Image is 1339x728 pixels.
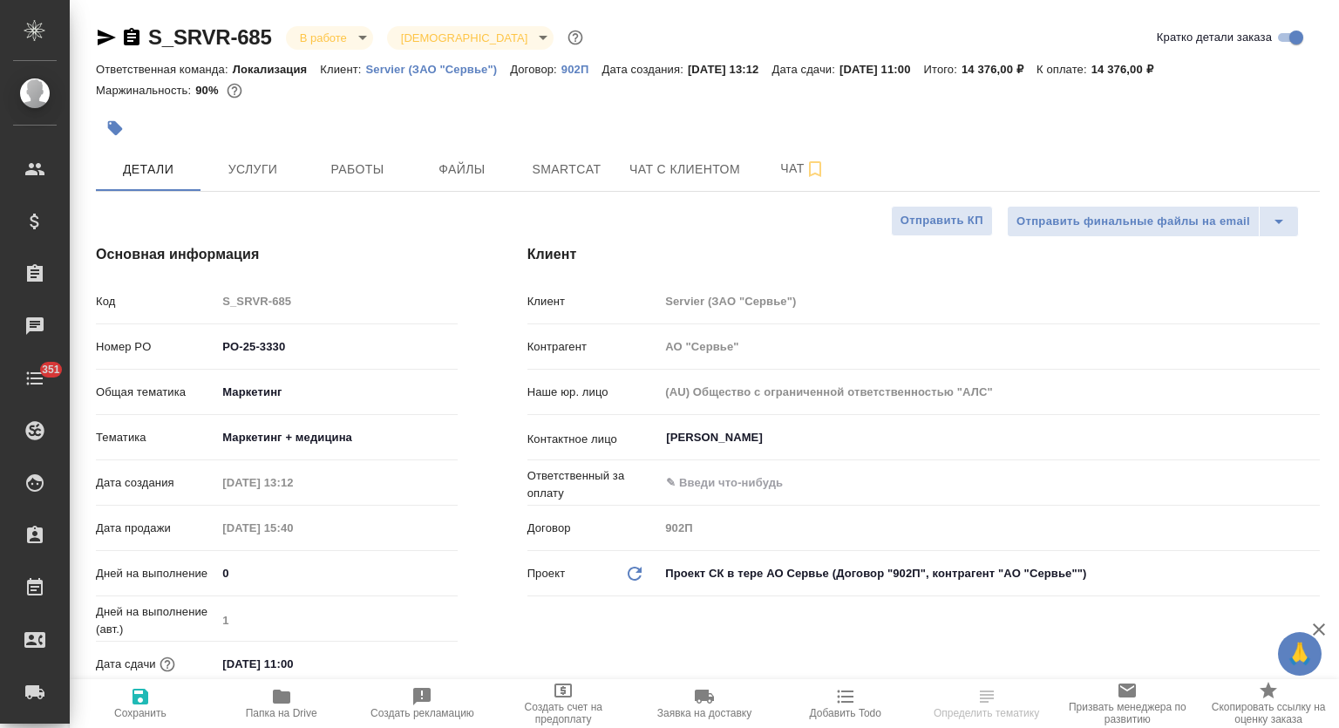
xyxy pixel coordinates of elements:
[810,707,881,719] span: Добавить Todo
[370,707,474,719] span: Создать рекламацию
[1157,29,1272,46] span: Кратко детали заказа
[320,63,365,76] p: Клиент:
[527,520,660,537] p: Договор
[1278,632,1322,676] button: 🙏
[420,159,504,180] span: Файлы
[316,159,399,180] span: Работы
[901,211,983,231] span: Отправить КП
[96,109,134,147] button: Добавить тэг
[216,515,369,541] input: Пустое поле
[96,384,216,401] p: Общая тематика
[1067,701,1187,725] span: Призвать менеджера по развитию
[216,289,457,314] input: Пустое поле
[1310,481,1314,485] button: Open
[156,653,179,676] button: Если добавить услуги и заполнить их объемом, то дата рассчитается автоматически
[1285,636,1315,672] span: 🙏
[387,26,554,50] div: В работе
[561,61,602,76] a: 902П
[916,679,1057,728] button: Определить тематику
[96,63,233,76] p: Ответственная команда:
[629,159,740,180] span: Чат с клиентом
[839,63,924,76] p: [DATE] 11:00
[96,244,458,265] h4: Основная информация
[96,84,195,97] p: Маржинальность:
[503,701,623,725] span: Создать счет на предоплату
[4,357,65,400] a: 351
[659,289,1320,314] input: Пустое поле
[96,474,216,492] p: Дата создания
[510,63,561,76] p: Договор:
[891,206,993,236] button: Отправить КП
[31,361,71,378] span: 351
[96,429,216,446] p: Тематика
[211,679,352,728] button: Папка на Drive
[602,63,687,76] p: Дата создания:
[1091,63,1166,76] p: 14 376,00 ₽
[70,679,211,728] button: Сохранить
[659,334,1320,359] input: Пустое поле
[96,338,216,356] p: Номер PO
[216,334,457,359] input: ✎ Введи что-нибудь
[295,31,352,45] button: В работе
[121,27,142,48] button: Скопировать ссылку
[659,515,1320,541] input: Пустое поле
[148,25,272,49] a: S_SRVR-685
[106,159,190,180] span: Детали
[1037,63,1091,76] p: К оплате:
[96,565,216,582] p: Дней на выполнение
[772,63,839,76] p: Дата сдачи:
[657,707,751,719] span: Заявка на доставку
[688,63,772,76] p: [DATE] 13:12
[366,63,511,76] p: Servier (ЗАО "Сервье")
[216,561,457,586] input: ✎ Введи что-нибудь
[561,63,602,76] p: 902П
[396,31,533,45] button: [DEMOGRAPHIC_DATA]
[216,423,457,452] div: Маркетинг + медицина
[527,431,660,448] p: Контактное лицо
[96,656,156,673] p: Дата сдачи
[493,679,634,728] button: Создать счет на предоплату
[246,707,317,719] span: Папка на Drive
[527,244,1320,265] h4: Клиент
[775,679,916,728] button: Добавить Todo
[527,293,660,310] p: Клиент
[223,79,246,102] button: 1184.09 RUB;
[1198,679,1339,728] button: Скопировать ссылку на оценку заказа
[659,559,1320,589] div: Проект СК в тере АО Сервье (Договор "902П", контрагент "АО "Сервье"")
[216,608,457,633] input: Пустое поле
[114,707,167,719] span: Сохранить
[805,159,826,180] svg: Подписаться
[1057,679,1198,728] button: Призвать менеджера по развитию
[1208,701,1329,725] span: Скопировать ссылку на оценку заказа
[195,84,222,97] p: 90%
[216,378,457,407] div: Маркетинг
[211,159,295,180] span: Услуги
[527,384,660,401] p: Наше юр. лицо
[366,61,511,76] a: Servier (ЗАО "Сервье")
[527,338,660,356] p: Контрагент
[527,467,660,502] p: Ответственный за оплату
[525,159,608,180] span: Smartcat
[216,651,369,677] input: ✎ Введи что-нибудь
[527,565,566,582] p: Проект
[761,158,845,180] span: Чат
[96,27,117,48] button: Скопировать ссылку для ЯМессенджера
[1007,206,1260,237] button: Отправить финальные файлы на email
[1016,212,1250,232] span: Отправить финальные файлы на email
[216,470,369,495] input: Пустое поле
[564,26,587,49] button: Доп статусы указывают на важность/срочность заказа
[352,679,493,728] button: Создать рекламацию
[634,679,775,728] button: Заявка на доставку
[286,26,373,50] div: В работе
[233,63,321,76] p: Локализация
[96,603,216,638] p: Дней на выполнение (авт.)
[962,63,1037,76] p: 14 376,00 ₽
[1007,206,1299,237] div: split button
[659,379,1320,405] input: Пустое поле
[934,707,1039,719] span: Определить тематику
[1310,436,1314,439] button: Open
[96,293,216,310] p: Код
[664,473,1256,493] input: ✎ Введи что-нибудь
[96,520,216,537] p: Дата продажи
[924,63,962,76] p: Итого:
